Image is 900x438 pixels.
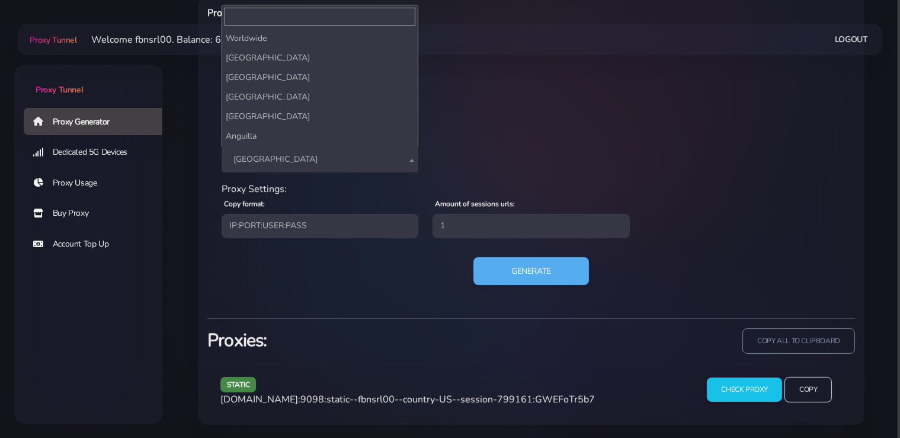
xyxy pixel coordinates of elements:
[784,377,832,402] input: Copy
[435,199,515,209] label: Amount of sessions urls:
[24,231,172,258] a: Account Top Up
[473,257,589,286] button: Generate
[207,328,524,353] h3: Proxies:
[222,28,418,48] li: Worldwide
[222,146,418,165] li: [GEOGRAPHIC_DATA]
[214,182,848,196] div: Proxy Settings:
[36,84,83,95] span: Proxy Tunnel
[222,107,418,126] li: [GEOGRAPHIC_DATA]
[222,126,418,146] li: Anguilla
[30,34,76,46] span: Proxy Tunnel
[222,87,418,107] li: [GEOGRAPHIC_DATA]
[222,48,418,68] li: [GEOGRAPHIC_DATA]
[220,393,595,406] span: [DOMAIN_NAME]:9098:static--fbnsrl00--country-US--session-799161:GWEFoTr5b7
[207,5,579,21] h6: Proxy Manager
[24,108,172,135] a: Proxy Generator
[14,65,162,96] a: Proxy Tunnel
[225,8,415,26] input: Search
[835,28,868,50] a: Logout
[222,146,418,172] span: United States of America
[24,170,172,197] a: Proxy Usage
[77,33,278,47] li: Welcome fbnsrl00. Balance: 66$
[229,151,411,168] span: United States of America
[742,328,855,354] input: copy all to clipboard
[224,199,265,209] label: Copy format:
[214,114,848,129] div: Location:
[707,378,782,402] input: Check Proxy
[222,68,418,87] li: [GEOGRAPHIC_DATA]
[24,200,172,227] a: Buy Proxy
[27,30,76,49] a: Proxy Tunnel
[843,381,885,423] iframe: Webchat Widget
[220,377,257,392] span: static
[24,139,172,166] a: Dedicated 5G Devices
